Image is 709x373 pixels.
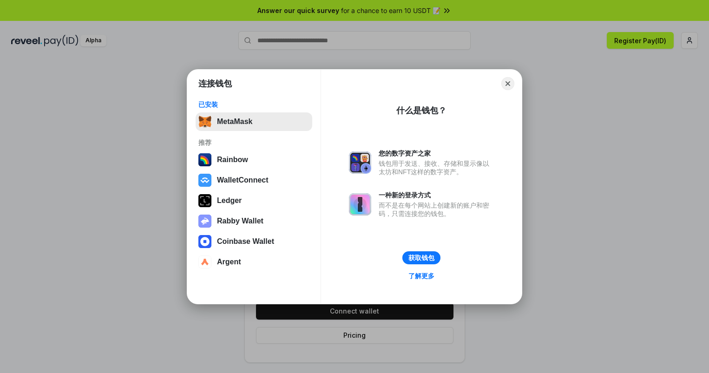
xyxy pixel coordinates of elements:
img: svg+xml,%3Csvg%20xmlns%3D%22http%3A%2F%2Fwww.w3.org%2F2000%2Fsvg%22%20fill%3D%22none%22%20viewBox... [349,151,371,174]
img: svg+xml,%3Csvg%20width%3D%2228%22%20height%3D%2228%22%20viewBox%3D%220%200%2028%2028%22%20fill%3D... [198,174,211,187]
button: MetaMask [196,112,312,131]
div: WalletConnect [217,176,269,184]
div: 获取钱包 [408,254,434,262]
div: 已安装 [198,100,309,109]
button: Rainbow [196,151,312,169]
button: Coinbase Wallet [196,232,312,251]
img: svg+xml,%3Csvg%20xmlns%3D%22http%3A%2F%2Fwww.w3.org%2F2000%2Fsvg%22%20fill%3D%22none%22%20viewBox... [349,193,371,216]
div: 推荐 [198,138,309,147]
div: 钱包用于发送、接收、存储和显示像以太坊和NFT这样的数字资产。 [379,159,494,176]
button: Ledger [196,191,312,210]
div: Argent [217,258,241,266]
img: svg+xml,%3Csvg%20xmlns%3D%22http%3A%2F%2Fwww.w3.org%2F2000%2Fsvg%22%20width%3D%2228%22%20height%3... [198,194,211,207]
div: Rainbow [217,156,248,164]
a: 了解更多 [403,270,440,282]
img: svg+xml,%3Csvg%20width%3D%2228%22%20height%3D%2228%22%20viewBox%3D%220%200%2028%2028%22%20fill%3D... [198,235,211,248]
button: 获取钱包 [402,251,440,264]
img: svg+xml,%3Csvg%20width%3D%2228%22%20height%3D%2228%22%20viewBox%3D%220%200%2028%2028%22%20fill%3D... [198,255,211,268]
div: 而不是在每个网站上创建新的账户和密码，只需连接您的钱包。 [379,201,494,218]
button: Close [501,77,514,90]
button: Argent [196,253,312,271]
div: 您的数字资产之家 [379,149,494,157]
div: 什么是钱包？ [396,105,446,116]
button: WalletConnect [196,171,312,190]
img: svg+xml,%3Csvg%20width%3D%22120%22%20height%3D%22120%22%20viewBox%3D%220%200%20120%20120%22%20fil... [198,153,211,166]
div: MetaMask [217,118,252,126]
div: Coinbase Wallet [217,237,274,246]
h1: 连接钱包 [198,78,232,89]
button: Rabby Wallet [196,212,312,230]
div: 一种新的登录方式 [379,191,494,199]
div: Ledger [217,196,242,205]
div: Rabby Wallet [217,217,263,225]
img: svg+xml,%3Csvg%20fill%3D%22none%22%20height%3D%2233%22%20viewBox%3D%220%200%2035%2033%22%20width%... [198,115,211,128]
div: 了解更多 [408,272,434,280]
img: svg+xml,%3Csvg%20xmlns%3D%22http%3A%2F%2Fwww.w3.org%2F2000%2Fsvg%22%20fill%3D%22none%22%20viewBox... [198,215,211,228]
